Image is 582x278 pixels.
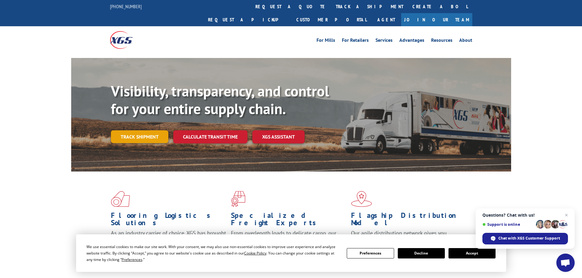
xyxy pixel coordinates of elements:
div: Cookie Consent Prompt [76,234,506,272]
span: Preferences [122,257,142,262]
a: Request a pickup [203,13,292,26]
span: Support is online [482,222,534,227]
a: XGS ASSISTANT [252,130,305,143]
div: Open chat [556,254,575,272]
a: For Mills [317,38,335,45]
a: About [459,38,472,45]
a: Calculate transit time [173,130,247,143]
a: Resources [431,38,452,45]
img: xgs-icon-focused-on-flooring-red [231,191,245,207]
button: Decline [398,248,445,258]
img: xgs-icon-flagship-distribution-model-red [351,191,372,207]
b: Visibility, transparency, and control for your entire supply chain. [111,81,329,118]
h1: Flagship Distribution Model [351,212,467,229]
span: Close chat [563,211,570,219]
span: Our agile distribution network gives you nationwide inventory management on demand. [351,229,463,244]
img: xgs-icon-total-supply-chain-intelligence-red [111,191,130,207]
a: Join Our Team [401,13,472,26]
a: Agent [371,13,401,26]
a: Track shipment [111,130,168,143]
span: As an industry carrier of choice, XGS has brought innovation and dedication to flooring logistics... [111,229,226,251]
p: From overlength loads to delicate cargo, our experienced staff knows the best way to move your fr... [231,229,346,257]
a: Customer Portal [292,13,371,26]
a: Advantages [399,38,424,45]
button: Preferences [347,248,394,258]
span: Chat with XGS Customer Support [498,236,560,241]
h1: Specialized Freight Experts [231,212,346,229]
div: We use essential cookies to make our site work. With your consent, we may also use non-essential ... [86,244,339,263]
a: For Retailers [342,38,369,45]
button: Accept [448,248,496,258]
a: [PHONE_NUMBER] [110,3,142,9]
span: Questions? Chat with us! [482,213,568,218]
a: Services [375,38,393,45]
div: Chat with XGS Customer Support [482,233,568,244]
span: Cookie Policy [244,251,266,256]
h1: Flooring Logistics Solutions [111,212,226,229]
